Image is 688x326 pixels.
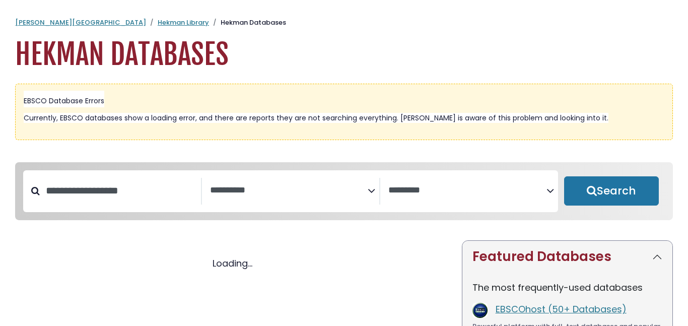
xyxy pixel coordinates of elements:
[210,185,368,196] textarea: Search
[472,281,662,294] p: The most frequently-used databases
[158,18,209,27] a: Hekman Library
[15,38,673,72] h1: Hekman Databases
[24,113,608,123] span: Currently, EBSCO databases show a loading error, and there are reports they are not searching eve...
[40,182,201,199] input: Search database by title or keyword
[15,18,146,27] a: [PERSON_NAME][GEOGRAPHIC_DATA]
[209,18,286,28] li: Hekman Databases
[15,18,673,28] nav: breadcrumb
[24,96,104,106] span: EBSCO Database Errors
[388,185,546,196] textarea: Search
[462,241,672,273] button: Featured Databases
[15,162,673,221] nav: Search filters
[496,303,627,315] a: EBSCOhost (50+ Databases)
[564,176,659,206] button: Submit for Search Results
[15,256,450,270] div: Loading...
